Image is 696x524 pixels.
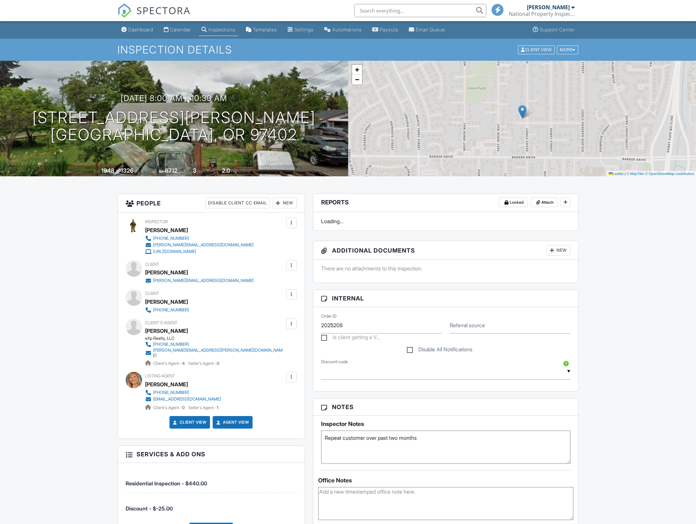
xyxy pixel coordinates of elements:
span: Inspector [145,219,168,224]
span: + [355,65,359,74]
div: Settings [294,27,314,32]
span: Built [93,169,100,174]
a: [PERSON_NAME][EMAIL_ADDRESS][DOMAIN_NAME] [145,277,254,284]
span: Seller's Agent - [188,361,219,366]
h3: Services & Add ons [118,446,305,463]
div: 3 [193,167,197,174]
li: Manual fee: Discount [126,493,297,517]
a: Automations (Basic) [321,24,364,36]
h5: Inspector Notes [321,421,571,427]
h3: Notes [313,399,579,416]
div: Dashboard [128,27,153,32]
div: Calendar [170,27,191,32]
label: Disable All Notifications [407,346,472,355]
div: [PHONE_NUMBER] [153,307,189,313]
a: Payouts [370,24,401,36]
a: Support Center [530,24,578,36]
a: [PERSON_NAME][EMAIL_ADDRESS][PERSON_NAME][DOMAIN_NAME] [145,348,285,358]
label: Is client getting a VA loan? [321,334,380,342]
a: [PHONE_NUMBER] [145,389,221,396]
img: Marker [518,105,527,119]
a: Client View [517,47,556,52]
a: Leaflet [609,172,623,176]
label: Referral source [450,322,485,329]
div: Office Notes [318,477,574,484]
span: SPECTORA [136,3,191,17]
span: Client's Agent [145,320,177,325]
span: Discount - $-25.00 [126,505,173,512]
li: Service: Residential Inspection [126,468,297,493]
div: [EMAIL_ADDRESS][DOMAIN_NAME] [153,397,221,402]
strong: 0 [182,405,185,410]
span: bedrooms [197,169,216,174]
div: 8712 [165,167,177,174]
h3: Additional Documents [313,241,579,260]
span: bathrooms [231,169,250,174]
a: Settings [285,24,316,36]
div: [PERSON_NAME][EMAIL_ADDRESS][DOMAIN_NAME] [153,242,254,248]
span: Client [145,262,159,267]
h1: [STREET_ADDRESS][PERSON_NAME] [GEOGRAPHIC_DATA], OR 97402 [32,109,316,144]
a: © OpenStreetMap contributors [645,172,694,176]
h3: Internal [313,290,579,307]
div: 1326 [121,167,134,174]
div: New [273,198,297,208]
div: eXp Realty, LLC [145,336,290,341]
div: [PERSON_NAME] [145,225,188,235]
strong: 4 [182,361,185,366]
div: 2.0 [222,167,230,174]
div: 1948 [101,167,114,174]
div: [PERSON_NAME] [527,4,570,11]
div: Disable Client CC Email [205,198,270,208]
a: [URL][DOMAIN_NAME] [145,248,254,255]
a: [PHONE_NUMBER] [145,341,285,348]
h3: [DATE] 8:00 am - 10:30 am [121,94,227,103]
label: Discount code [321,359,348,365]
a: Email Queue [406,24,448,36]
div: [PERSON_NAME] [145,297,188,307]
a: © MapTiler [626,172,644,176]
div: [PERSON_NAME][EMAIL_ADDRESS][DOMAIN_NAME] [153,278,254,283]
a: Inspections [199,24,238,36]
a: [PERSON_NAME] [145,326,188,336]
span: sq.ft. [178,169,187,174]
a: Client View [172,419,207,426]
span: | [624,172,625,176]
div: Inspections [208,27,235,32]
div: [URL][DOMAIN_NAME] [153,249,196,254]
span: Client's Agent - [153,405,186,410]
a: Agent View [215,419,249,426]
img: The Best Home Inspection Software - Spectora [117,3,132,18]
span: Listing Agent [145,373,175,378]
input: Search everything... [354,4,486,17]
a: [PERSON_NAME][EMAIL_ADDRESS][DOMAIN_NAME] [145,242,254,248]
div: [PERSON_NAME][EMAIL_ADDRESS][PERSON_NAME][DOMAIN_NAME] [153,348,285,358]
span: Lot Size [150,169,164,174]
span: Client's Agent - [153,361,186,366]
div: [PHONE_NUMBER] [153,236,189,241]
a: SPECTORA [117,9,191,23]
div: National Property Inspections [509,11,575,17]
div: Support Center [540,27,575,32]
div: [PHONE_NUMBER] [153,342,189,347]
strong: 0 [217,361,219,366]
div: Client View [518,45,555,54]
div: Automations [332,27,362,32]
strong: 1 [217,405,218,410]
span: Residential Inspection - $440.00 [126,480,207,487]
a: [EMAIL_ADDRESS][DOMAIN_NAME] [145,396,221,402]
a: [PHONE_NUMBER] [145,307,189,313]
a: [PHONE_NUMBER] [145,235,254,242]
p: There are no attachments to this inspection. [321,265,571,272]
h1: Inspection Details [117,44,579,55]
a: [PERSON_NAME] [145,379,188,389]
a: Dashboard [119,24,156,36]
div: Templates [253,27,277,32]
span: Seller's Agent - [188,405,218,410]
div: New [546,245,570,256]
div: [PHONE_NUMBER] [153,390,189,395]
a: Zoom out [352,75,362,85]
h3: People [118,194,305,213]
